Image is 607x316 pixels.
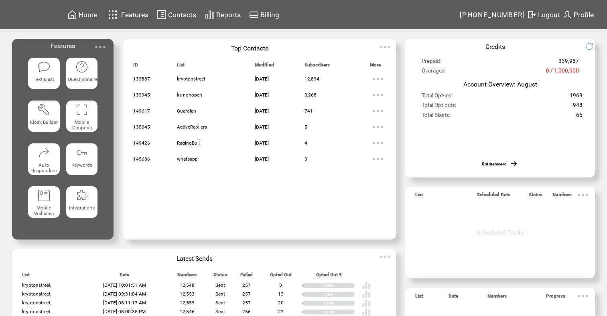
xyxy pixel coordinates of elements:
span: Guardian [177,108,196,114]
span: Keywords [71,162,92,168]
img: features.svg [106,8,120,21]
a: Logout [526,8,561,21]
img: mobile-websites.svg [37,189,50,202]
span: 12,553 [180,291,195,297]
span: [DATE] 08:00:35 PM [103,309,146,314]
span: 133945 [133,92,150,98]
a: Kiosk Builder [28,101,60,137]
span: RagingBull [177,140,200,146]
span: kryptonstreet, [22,282,51,288]
span: Top Contacts [231,44,268,52]
span: 948 [573,102,583,112]
span: Sent [215,291,225,297]
div: 0.1% [324,292,355,297]
img: integrations.svg [75,189,88,202]
span: 12,546 [180,309,195,314]
span: [DATE] [255,124,269,130]
span: List [22,272,30,281]
span: ID [133,62,138,71]
img: chart.svg [205,10,215,20]
span: Numbers [552,192,572,201]
a: Billing [248,8,280,21]
span: Subscribers [305,62,330,71]
span: Auto Responders [31,162,57,173]
span: [DATE] [255,108,269,114]
span: Sent [215,300,225,306]
span: 135045 [133,124,150,130]
span: Account Overview: August [463,81,537,88]
span: 4 [305,140,307,146]
span: More [370,62,381,71]
a: Auto Responders [28,143,60,180]
span: 257 [242,291,251,297]
span: Prepaid: [422,58,441,68]
span: [DATE] [255,92,269,98]
span: 257 [242,300,251,306]
span: Status [529,192,542,201]
img: home.svg [67,10,77,20]
span: Opted Out [270,272,292,281]
span: 149617 [133,108,150,114]
img: ellypsis.svg [370,151,386,167]
span: Home [79,11,97,19]
span: ks-nonopen [177,92,202,98]
img: ellypsis.svg [370,87,386,103]
span: ActiveRepliers [177,124,207,130]
span: Text Blast [34,76,54,82]
a: Reports [204,8,242,21]
span: kryptonstreet [177,76,205,82]
img: ellypsis.svg [575,288,591,304]
img: tool%201.svg [37,103,50,116]
span: Features [121,11,148,19]
span: Latest Sends [177,255,213,262]
img: profile.svg [562,10,572,20]
span: [DATE] [255,76,269,82]
span: Scheduled Date [477,192,510,201]
span: Numbers [487,293,507,302]
span: kryptonstreet, [22,291,51,297]
span: Contacts [168,11,196,19]
span: Integrations [69,205,95,211]
span: 66 [576,112,583,122]
span: Total Opt-ins: [422,93,453,102]
img: refresh.png [585,42,599,50]
img: ellypsis.svg [370,103,386,119]
img: text-blast.svg [37,60,50,73]
img: exit.svg [527,10,536,20]
span: 13 [278,291,284,297]
span: Status [213,272,227,281]
img: ellypsis.svg [370,119,386,135]
a: Questionnaire [66,58,98,94]
a: Mobile Websites [28,186,60,223]
a: Mobile Coupons [66,101,98,137]
span: Questionnaire [68,76,97,82]
span: 22 [278,309,284,314]
span: Profile [574,11,594,19]
span: 12,548 [180,282,195,288]
img: keywords.svg [75,146,88,159]
img: ellypsis.svg [92,39,108,55]
span: Billing [260,11,279,19]
span: List [415,192,423,201]
span: Total Opt-outs: [422,102,456,112]
span: [PHONE_NUMBER] [460,11,526,19]
a: Text Blast [28,58,60,94]
span: 257 [242,282,251,288]
div: 0.06% [323,283,355,288]
img: ellypsis.svg [370,135,386,151]
span: Kiosk Builder [30,119,58,125]
span: Mobile Coupons [72,119,92,131]
span: 339,987 [558,58,579,68]
span: 8 [279,282,282,288]
span: 145686 [133,156,150,162]
span: 741 [305,108,313,114]
a: Profile [561,8,595,21]
span: 3,268 [305,92,317,98]
img: poll%20-%20white.svg [362,299,371,308]
span: [DATE] 08:11:17 AM [103,300,146,306]
span: 5 [305,124,307,130]
img: ellypsis.svg [370,71,386,87]
img: ellypsis.svg [575,187,591,203]
span: [DATE] [255,156,269,162]
a: Old dashboard [482,162,506,166]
